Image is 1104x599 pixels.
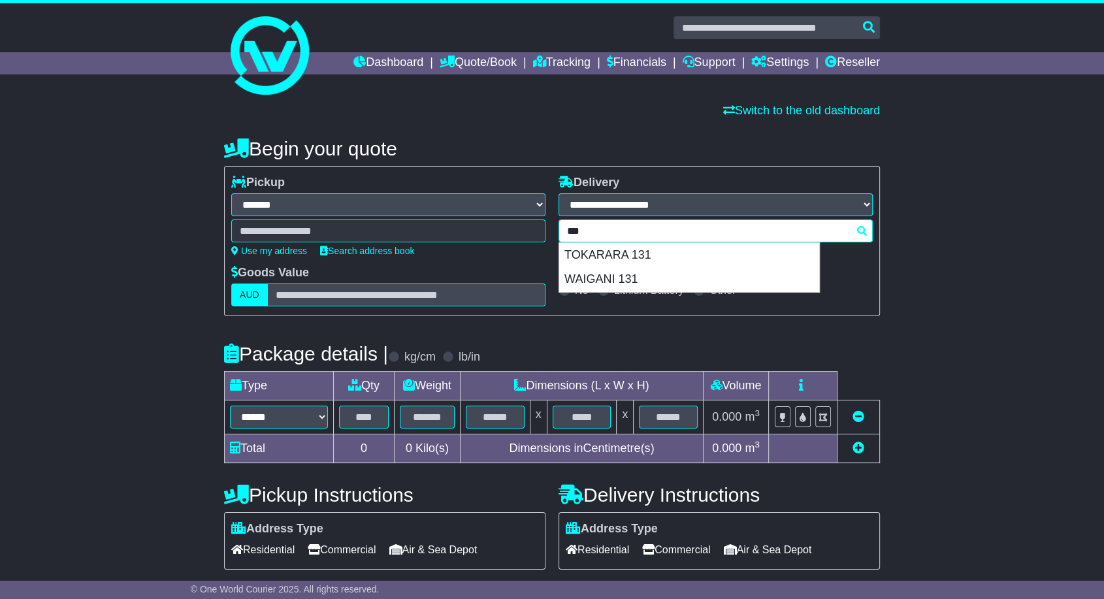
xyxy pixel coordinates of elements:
a: Financials [607,52,666,74]
span: Residential [566,540,629,560]
span: Air & Sea Depot [724,540,812,560]
div: TOKARARA 131 [559,243,819,268]
td: Total [225,434,334,463]
span: Air & Sea Depot [389,540,478,560]
a: Add new item [852,442,864,455]
a: Quote/Book [440,52,517,74]
h4: Delivery Instructions [559,484,880,506]
label: kg/cm [404,350,436,364]
label: Address Type [566,522,658,536]
a: Remove this item [852,410,864,423]
a: Use my address [231,246,307,256]
div: WAIGANI 131 [559,267,819,292]
td: Weight [395,372,461,400]
a: Search address book [320,246,414,256]
a: Reseller [825,52,880,74]
a: Dashboard [353,52,423,74]
h4: Begin your quote [224,138,880,159]
label: Goods Value [231,266,309,280]
span: Residential [231,540,295,560]
label: Delivery [559,176,619,190]
typeahead: Please provide city [559,219,873,242]
td: x [530,400,547,434]
td: Kilo(s) [395,434,461,463]
a: Support [682,52,735,74]
span: m [745,442,760,455]
span: m [745,410,760,423]
td: Volume [703,372,768,400]
a: Switch to the old dashboard [723,104,880,117]
td: Type [225,372,334,400]
sup: 3 [755,440,760,449]
td: 0 [334,434,395,463]
sup: 3 [755,408,760,418]
span: © One World Courier 2025. All rights reserved. [191,584,380,594]
td: Dimensions (L x W x H) [460,372,703,400]
a: Settings [751,52,809,74]
span: Commercial [642,540,710,560]
label: Address Type [231,522,323,536]
a: Tracking [533,52,591,74]
label: AUD [231,283,268,306]
label: Pickup [231,176,285,190]
span: 0 [406,442,412,455]
h4: Pickup Instructions [224,484,545,506]
span: 0.000 [712,410,741,423]
td: x [617,400,634,434]
label: lb/in [459,350,480,364]
span: 0.000 [712,442,741,455]
td: Qty [334,372,395,400]
h4: Package details | [224,343,388,364]
td: Dimensions in Centimetre(s) [460,434,703,463]
span: Commercial [308,540,376,560]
